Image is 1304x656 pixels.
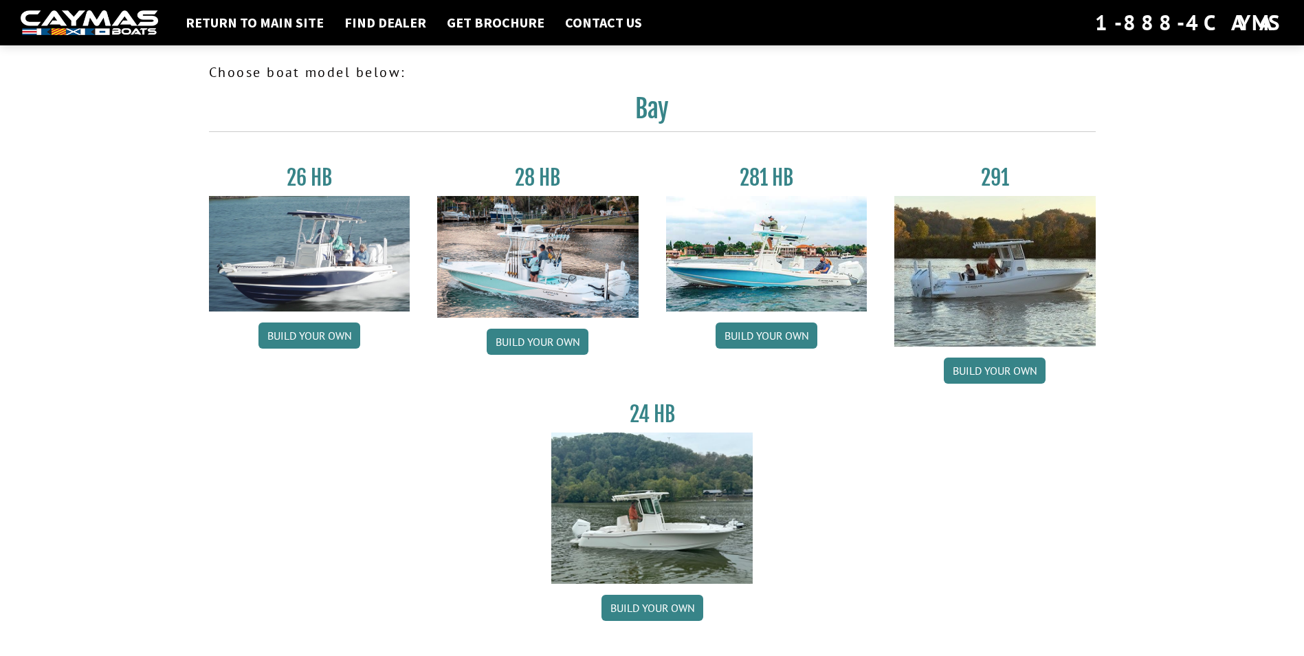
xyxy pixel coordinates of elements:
[258,322,360,349] a: Build your own
[437,196,639,318] img: 28_hb_thumbnail_for_caymas_connect.jpg
[601,595,703,621] a: Build your own
[437,165,639,190] h3: 28 HB
[487,329,588,355] a: Build your own
[558,14,649,32] a: Contact Us
[551,433,753,583] img: 24_HB_thumbnail.jpg
[666,165,868,190] h3: 281 HB
[179,14,331,32] a: Return to main site
[1095,8,1283,38] div: 1-888-4CAYMAS
[716,322,817,349] a: Build your own
[338,14,433,32] a: Find Dealer
[440,14,551,32] a: Get Brochure
[894,165,1096,190] h3: 291
[894,196,1096,347] img: 291_Thumbnail.jpg
[209,196,410,311] img: 26_new_photo_resized.jpg
[551,402,753,427] h3: 24 HB
[209,94,1096,132] h2: Bay
[209,165,410,190] h3: 26 HB
[666,196,868,311] img: 28-hb-twin.jpg
[21,10,158,36] img: white-logo-c9c8dbefe5ff5ceceb0f0178aa75bf4bb51f6bca0971e226c86eb53dfe498488.png
[944,358,1046,384] a: Build your own
[209,62,1096,83] p: Choose boat model below:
